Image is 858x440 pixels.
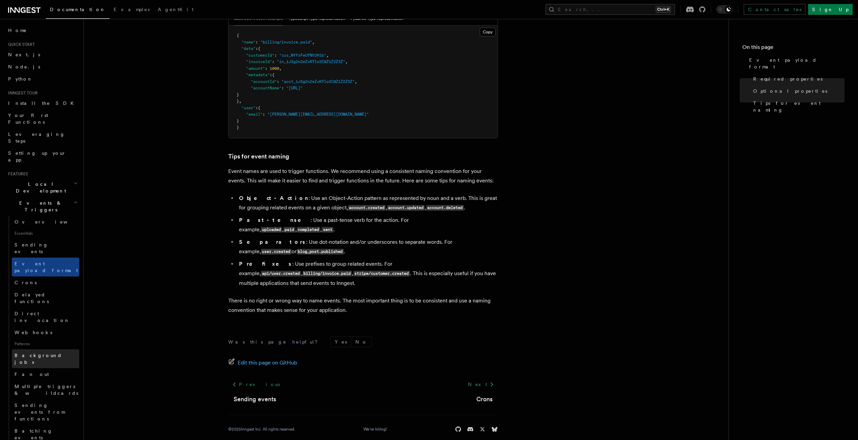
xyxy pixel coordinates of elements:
span: "invoiceId" [246,59,272,64]
span: Sending events from functions [14,403,65,421]
p: Was this page helpful? [228,339,322,345]
span: "[URL]" [286,86,303,90]
a: Next [464,378,498,390]
span: , [279,66,282,71]
span: Sending events [14,242,48,254]
span: Local Development [5,181,73,194]
span: } [237,92,239,97]
button: Local Development [5,178,79,197]
code: account.created [348,205,386,211]
button: Search...Ctrl+K [545,4,675,15]
a: We're hiring! [363,427,387,432]
span: Essentials [12,228,79,239]
p: Event names are used to trigger functions. We recommend using a consistent naming convention for ... [228,167,498,185]
span: Patterns [12,339,79,349]
span: Events & Triggers [5,200,73,213]
span: 1000 [270,66,279,71]
a: Sign Up [808,4,853,15]
span: "amount" [246,66,265,71]
li: : Use an Object-Action pattern as represented by noun and a verb. This is great for grouping rela... [237,194,498,213]
span: "metadata" [246,72,270,77]
span: Install the SDK [8,100,78,106]
span: Required properties [753,76,823,82]
span: "billing/invoice.paid" [260,40,312,45]
a: Direct invocation [12,307,79,326]
span: } [237,125,239,130]
span: Home [8,27,27,34]
span: { [272,72,274,77]
a: Sending events from functions [12,399,79,425]
span: : [277,79,279,84]
li: : Use prefixes to group related events. For example, , , . This is especially useful if you have ... [237,259,498,288]
a: Your first Functions [5,109,79,128]
span: Event payload format [14,261,78,273]
strong: Object-Action [239,195,308,201]
a: AgentKit [154,2,198,18]
span: , [326,53,329,58]
a: Webhooks [12,326,79,339]
a: Optional properties [750,85,845,97]
span: { [258,46,260,51]
span: : [256,106,258,110]
a: Tips for event naming [750,97,845,116]
a: Install the SDK [5,97,79,109]
span: Direct invocation [14,311,70,323]
a: Crons [12,276,79,289]
span: Examples [114,7,150,12]
span: Crons [14,280,37,285]
span: { [237,33,239,38]
span: Edit this page on GitHub [238,358,297,368]
span: , [239,99,241,104]
a: Sending events [12,239,79,258]
span: "customerId" [246,53,274,58]
code: account.updated [387,205,425,211]
span: : [270,72,272,77]
span: AgentKit [158,7,194,12]
span: , [345,59,348,64]
a: Setting up your app [5,147,79,166]
a: Event payload format [12,258,79,276]
span: Fan out [14,372,49,377]
span: Setting up your app [8,150,66,163]
span: "[PERSON_NAME][EMAIL_ADDRESS][DOMAIN_NAME]" [267,112,369,117]
a: Home [5,24,79,36]
a: Delayed functions [12,289,79,307]
span: Documentation [50,7,106,12]
li: : Use dot-notation and/or underscores to separate words. For example, or . [237,237,498,257]
span: Node.js [8,64,40,69]
code: paid [284,227,295,233]
span: Quick start [5,42,35,47]
code: completed [297,227,320,233]
span: "accountId" [251,79,277,84]
span: "email" [246,112,263,117]
a: Examples [110,2,154,18]
a: Documentation [46,2,110,19]
a: Background jobs [12,349,79,368]
span: Your first Functions [8,113,48,125]
span: Leveraging Steps [8,131,65,144]
span: : [265,66,267,71]
li: : Use a past-tense verb for the action. For example, , , , . [237,215,498,235]
code: uploaded [261,227,282,233]
span: Inngest tour [5,90,38,96]
span: : [256,40,258,45]
a: Python [5,73,79,85]
span: : [282,86,284,90]
span: : [256,46,258,51]
span: Overview [14,219,84,225]
span: { [258,106,260,110]
span: "cus_NffrFeUfNV2Hib" [279,53,326,58]
span: : [274,53,277,58]
span: Optional properties [753,88,827,94]
a: Fan out [12,368,79,380]
button: Yes [331,337,351,347]
kbd: Ctrl+K [656,6,671,13]
code: account.deleted [426,205,464,211]
a: Multiple triggers & wildcards [12,380,79,399]
strong: Prefixes [239,261,292,267]
p: There is no right or wrong way to name events. The most important thing is to be consistent and u... [228,296,498,315]
strong: Separators [239,239,306,245]
span: Multiple triggers & wildcards [14,384,78,396]
code: user.created [261,249,292,255]
div: © 2025 Inngest Inc. All rights reserved. [228,427,295,432]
